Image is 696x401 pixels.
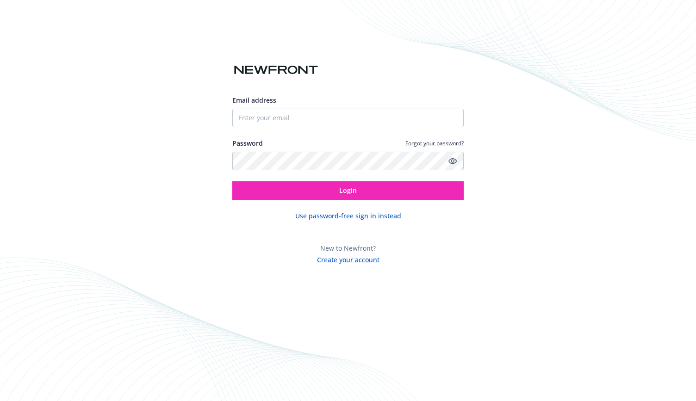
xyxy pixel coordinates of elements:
span: New to Newfront? [320,244,376,253]
button: Use password-free sign in instead [295,211,401,221]
button: Login [232,181,464,200]
span: Login [339,186,357,195]
button: Create your account [317,253,379,265]
img: Newfront logo [232,62,320,78]
input: Enter your password [232,152,464,170]
a: Forgot your password? [405,139,464,147]
a: Show password [447,155,458,167]
label: Password [232,138,263,148]
input: Enter your email [232,109,464,127]
span: Email address [232,96,276,105]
